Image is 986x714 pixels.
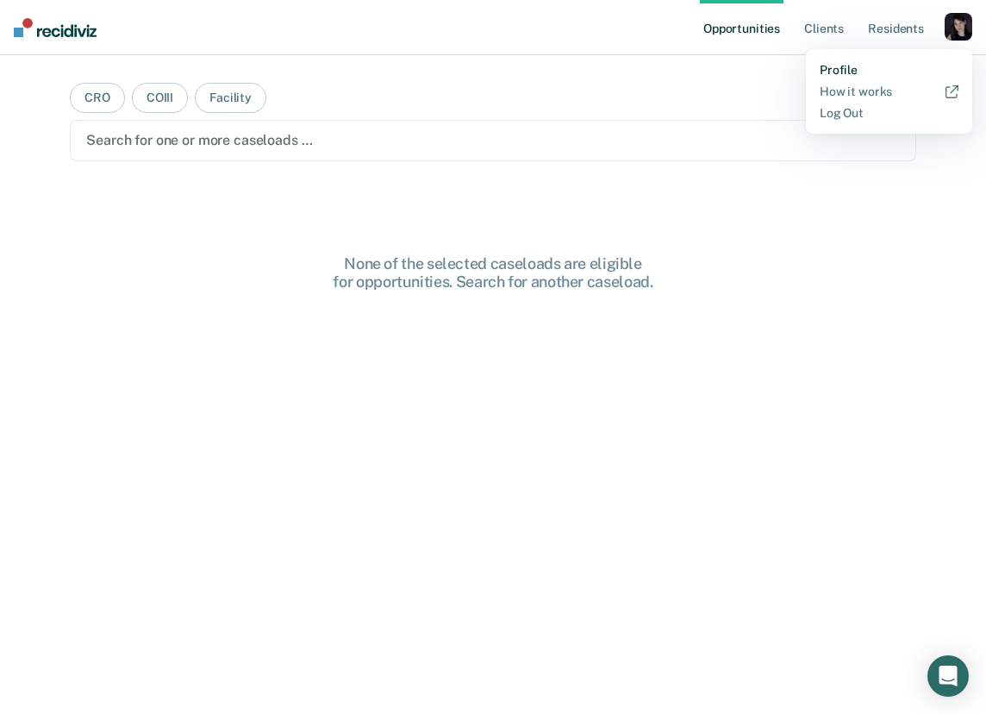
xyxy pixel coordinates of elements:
[132,83,188,113] button: COIII
[820,63,958,78] a: Profile
[195,83,266,113] button: Facility
[927,655,969,697] div: Open Intercom Messenger
[820,85,958,99] a: How it works
[217,254,769,291] div: None of the selected caseloads are eligible for opportunities. Search for another caseload.
[820,106,958,121] a: Log Out
[70,83,125,113] button: CRO
[14,18,97,37] img: Recidiviz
